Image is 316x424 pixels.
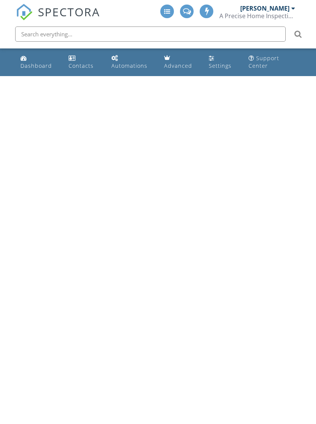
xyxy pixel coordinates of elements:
[161,51,200,73] a: Advanced
[108,51,155,73] a: Automations (Advanced)
[246,51,299,73] a: Support Center
[66,51,102,73] a: Contacts
[209,62,232,69] div: Settings
[69,62,94,69] div: Contacts
[240,5,289,12] div: [PERSON_NAME]
[164,62,192,69] div: Advanced
[219,12,295,20] div: A Precise Home Inspection
[38,4,100,20] span: SPECTORA
[16,10,100,26] a: SPECTORA
[15,26,286,42] input: Search everything...
[17,51,59,73] a: Dashboard
[111,62,147,69] div: Automations
[16,4,33,20] img: The Best Home Inspection Software - Spectora
[206,51,239,73] a: Settings
[249,55,279,69] div: Support Center
[20,62,52,69] div: Dashboard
